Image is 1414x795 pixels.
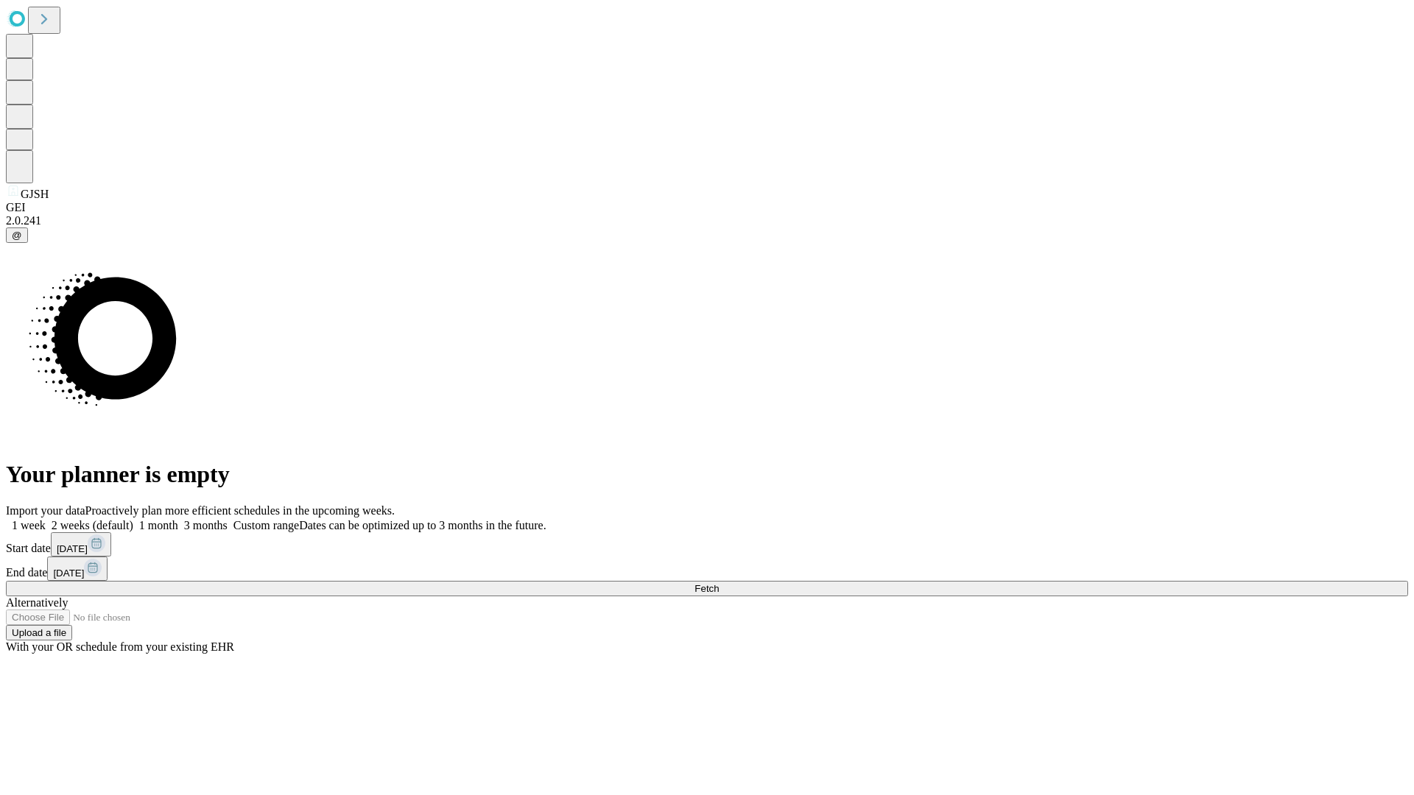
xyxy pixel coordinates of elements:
span: 3 months [184,519,228,531]
button: Fetch [6,581,1408,596]
span: 1 month [139,519,178,531]
button: [DATE] [47,556,108,581]
h1: Your planner is empty [6,461,1408,488]
span: GJSH [21,188,49,200]
span: [DATE] [57,543,88,554]
span: With your OR schedule from your existing EHR [6,640,234,653]
div: 2.0.241 [6,214,1408,227]
span: Dates can be optimized up to 3 months in the future. [299,519,546,531]
span: 1 week [12,519,46,531]
span: Proactively plan more efficient schedules in the upcoming weeks. [85,504,395,517]
span: 2 weeks (default) [52,519,133,531]
span: Fetch [694,583,719,594]
span: Alternatively [6,596,68,609]
span: Custom range [233,519,299,531]
div: GEI [6,201,1408,214]
span: Import your data [6,504,85,517]
span: @ [12,230,22,241]
div: End date [6,556,1408,581]
span: [DATE] [53,568,84,579]
button: [DATE] [51,532,111,556]
button: Upload a file [6,625,72,640]
button: @ [6,227,28,243]
div: Start date [6,532,1408,556]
